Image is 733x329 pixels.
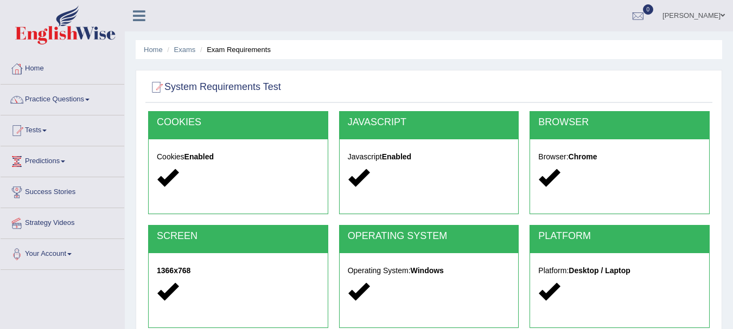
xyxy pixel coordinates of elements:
strong: 1366x768 [157,266,190,275]
strong: Enabled [184,152,214,161]
h2: OPERATING SYSTEM [348,231,511,242]
h5: Browser: [538,153,701,161]
span: 0 [643,4,654,15]
h5: Platform: [538,267,701,275]
h2: System Requirements Test [148,79,281,95]
h2: SCREEN [157,231,320,242]
a: Exams [174,46,196,54]
h2: COOKIES [157,117,320,128]
h2: PLATFORM [538,231,701,242]
a: Strategy Videos [1,208,124,235]
strong: Chrome [569,152,597,161]
a: Your Account [1,239,124,266]
a: Practice Questions [1,85,124,112]
h2: BROWSER [538,117,701,128]
a: Tests [1,115,124,143]
h5: Operating System: [348,267,511,275]
h5: Javascript [348,153,511,161]
strong: Desktop / Laptop [569,266,630,275]
h5: Cookies [157,153,320,161]
a: Home [144,46,163,54]
li: Exam Requirements [197,44,271,55]
strong: Windows [411,266,444,275]
h2: JAVASCRIPT [348,117,511,128]
a: Home [1,54,124,81]
a: Predictions [1,146,124,173]
strong: Enabled [382,152,411,161]
a: Success Stories [1,177,124,204]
